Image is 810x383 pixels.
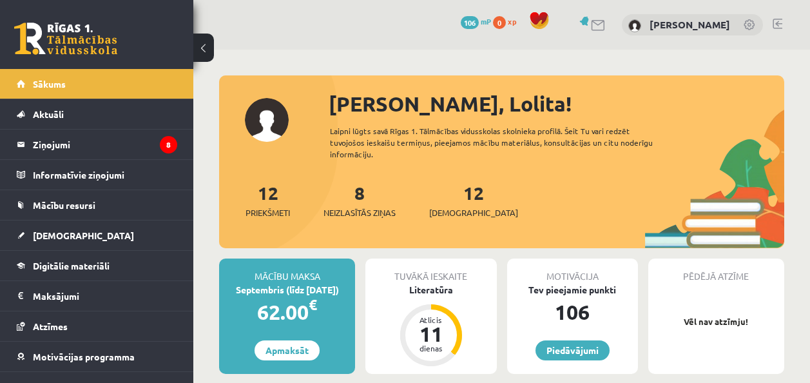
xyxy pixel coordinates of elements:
span: Digitālie materiāli [33,260,110,271]
span: 0 [493,16,506,29]
span: Mācību resursi [33,199,95,211]
p: Vēl nav atzīmju! [655,315,778,328]
span: Neizlasītās ziņas [323,206,396,219]
legend: Ziņojumi [33,130,177,159]
div: Mācību maksa [219,259,355,283]
a: 8Neizlasītās ziņas [323,181,396,219]
div: [PERSON_NAME], Lolita! [329,88,784,119]
a: 12[DEMOGRAPHIC_DATA] [429,181,518,219]
div: Literatūra [365,283,496,297]
a: Informatīvie ziņojumi [17,160,177,190]
span: Priekšmeti [246,206,290,219]
i: 8 [160,136,177,153]
div: Motivācija [507,259,638,283]
a: Apmaksāt [255,340,320,360]
div: 11 [412,324,450,344]
a: [PERSON_NAME] [650,18,730,31]
a: 106 mP [461,16,491,26]
legend: Informatīvie ziņojumi [33,160,177,190]
a: Mācību resursi [17,190,177,220]
a: Literatūra Atlicis 11 dienas [365,283,496,368]
span: Atzīmes [33,320,68,332]
span: xp [508,16,516,26]
a: Piedāvājumi [535,340,610,360]
a: Motivācijas programma [17,342,177,371]
div: dienas [412,344,450,352]
a: Aktuāli [17,99,177,129]
div: Pēdējā atzīme [648,259,784,283]
div: Atlicis [412,316,450,324]
span: Sākums [33,78,66,90]
div: Tev pieejamie punkti [507,283,638,297]
a: Rīgas 1. Tālmācības vidusskola [14,23,117,55]
span: [DEMOGRAPHIC_DATA] [429,206,518,219]
a: [DEMOGRAPHIC_DATA] [17,221,177,250]
span: Motivācijas programma [33,351,135,362]
div: 62.00 [219,297,355,328]
div: Laipni lūgts savā Rīgas 1. Tālmācības vidusskolas skolnieka profilā. Šeit Tu vari redzēt tuvojošo... [330,125,669,160]
a: Digitālie materiāli [17,251,177,280]
legend: Maksājumi [33,281,177,311]
div: Tuvākā ieskaite [365,259,496,283]
a: Ziņojumi8 [17,130,177,159]
img: Lolita Stepanova [628,19,641,32]
span: € [309,295,317,314]
a: Atzīmes [17,311,177,341]
span: mP [481,16,491,26]
a: Sākums [17,69,177,99]
div: 106 [507,297,638,328]
div: Septembris (līdz [DATE]) [219,283,355,297]
span: Aktuāli [33,108,64,120]
a: Maksājumi [17,281,177,311]
a: 12Priekšmeti [246,181,290,219]
span: [DEMOGRAPHIC_DATA] [33,230,134,241]
span: 106 [461,16,479,29]
a: 0 xp [493,16,523,26]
